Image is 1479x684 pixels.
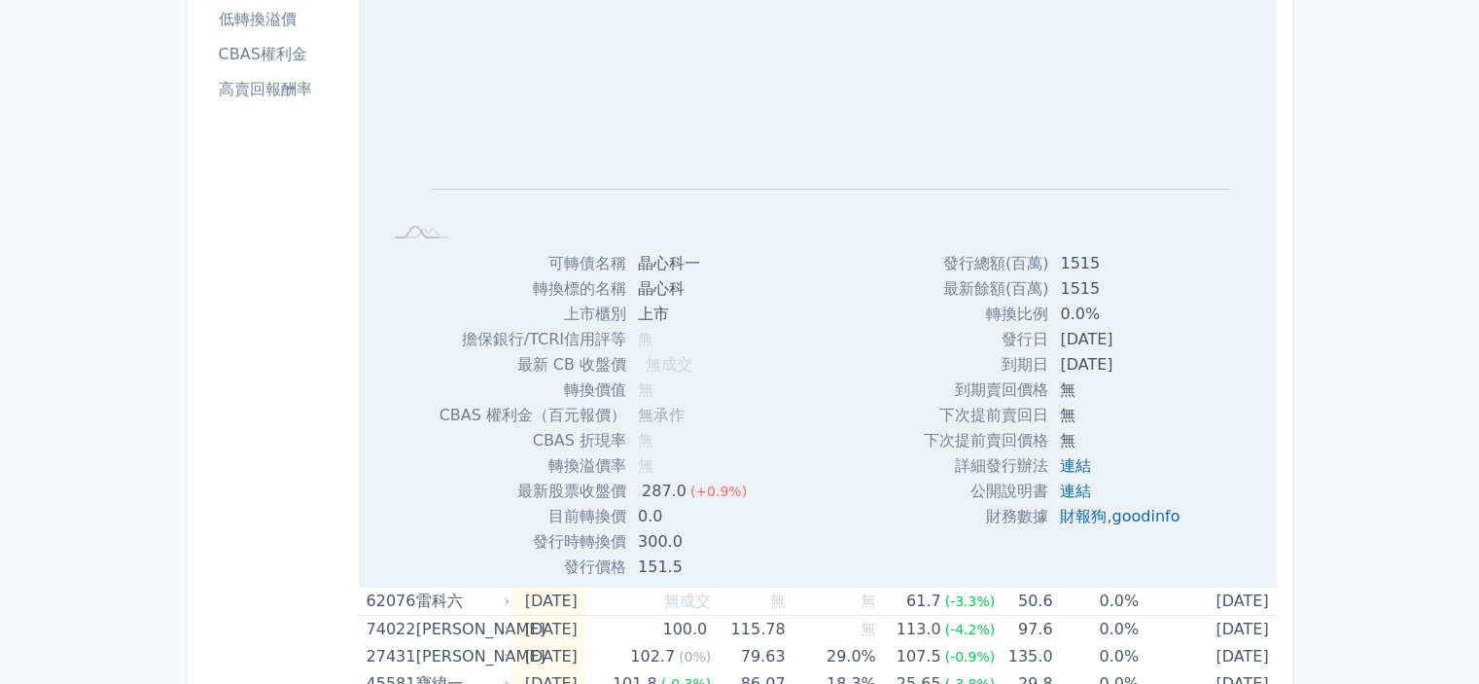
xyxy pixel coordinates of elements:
td: [DATE] [512,643,584,670]
td: 上市櫃別 [440,302,626,327]
div: 107.5 [893,643,945,670]
td: CBAS 折現率 [440,428,626,453]
span: 無 [769,592,785,610]
td: 上市 [626,302,762,327]
a: 連結 [1060,482,1091,500]
div: 113.0 [893,616,945,643]
td: 晶心科一 [626,251,762,276]
td: 無 [1048,378,1195,403]
td: 最新 CB 收盤價 [440,352,626,378]
td: 無 [1048,428,1195,453]
td: 29.0% [785,643,875,670]
span: (-4.2%) [945,622,996,637]
td: 到期日 [924,352,1048,378]
span: 無 [638,330,653,348]
div: 61.7 [902,588,945,615]
td: 轉換溢價率 [440,453,626,479]
div: [PERSON_NAME] [416,643,506,670]
li: 低轉換溢價 [211,8,351,31]
span: 無成交 [646,355,692,374]
td: 發行時轉換價 [440,529,626,555]
td: 轉換標的名稱 [440,276,626,302]
a: goodinfo [1111,507,1180,525]
td: CBAS 權利金（百元報價） [440,403,626,428]
span: (-0.9%) [945,649,996,665]
td: [DATE] [1139,588,1276,616]
div: [PERSON_NAME] [416,616,506,643]
td: 可轉債名稱 [440,251,626,276]
div: 62076 [367,588,411,615]
div: 287.0 [638,479,690,504]
td: 50.6 [995,588,1052,616]
td: 財務數據 [924,504,1048,529]
td: 詳細發行辦法 [924,453,1048,479]
td: 97.6 [995,616,1052,644]
td: [DATE] [512,588,584,616]
td: 下次提前賣回價格 [924,428,1048,453]
li: CBAS權利金 [211,43,351,66]
td: 轉換價值 [440,378,626,403]
span: (+0.9%) [690,484,747,499]
td: 1515 [1048,276,1195,302]
td: 79.63 [711,643,785,670]
a: 高賣回報酬率 [211,74,351,105]
div: 27431 [367,643,411,670]
td: 0.0% [1052,616,1139,644]
td: 下次提前賣回日 [924,403,1048,428]
td: , [1048,504,1195,529]
a: CBAS權利金 [211,39,351,70]
td: [DATE] [512,616,584,644]
td: 135.0 [995,643,1052,670]
td: 無 [1048,403,1195,428]
td: 擔保銀行/TCRI信用評等 [440,327,626,352]
span: 無 [638,456,653,475]
div: 雷科六 [416,588,506,615]
a: 財報狗 [1060,507,1107,525]
span: 無 [638,380,653,399]
td: 目前轉換價 [440,504,626,529]
td: [DATE] [1048,352,1195,378]
td: 151.5 [626,555,762,580]
td: [DATE] [1139,616,1276,644]
span: 無 [861,592,876,610]
span: (-3.3%) [945,594,996,609]
td: 最新餘額(百萬) [924,276,1048,302]
td: 1515 [1048,251,1195,276]
td: 晶心科 [626,276,762,302]
td: 轉換比例 [924,302,1048,327]
td: [DATE] [1048,327,1195,352]
span: 無承作 [638,406,685,424]
span: 無成交 [664,592,711,610]
td: 公開說明書 [924,479,1048,504]
div: 74022 [367,616,411,643]
td: 到期賣回價格 [924,378,1048,403]
td: 發行總額(百萬) [924,251,1048,276]
a: 連結 [1060,456,1091,475]
div: 100.0 [658,616,711,643]
td: 0.0% [1048,302,1195,327]
td: 最新股票收盤價 [440,479,626,504]
span: 無 [861,620,876,638]
td: 0.0% [1052,643,1139,670]
span: 無 [638,431,653,450]
td: 0.0% [1052,588,1139,616]
div: 102.7 [626,643,679,670]
td: 115.78 [711,616,785,644]
td: [DATE] [1139,643,1276,670]
a: 低轉換溢價 [211,4,351,35]
li: 高賣回報酬率 [211,78,351,101]
td: 發行價格 [440,555,626,580]
td: 0.0 [626,504,762,529]
td: 300.0 [626,529,762,555]
span: (0%) [679,649,711,665]
td: 發行日 [924,327,1048,352]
